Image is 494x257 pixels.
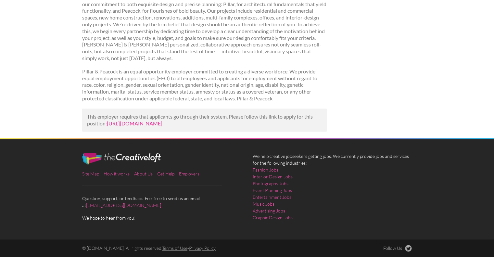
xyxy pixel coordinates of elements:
[253,214,293,221] a: Graphic Design Jobs
[104,171,130,176] a: How it works
[77,245,333,251] div: © [DOMAIN_NAME]. All rights reserved. -
[253,180,288,187] a: Photography Jobs
[247,153,418,226] div: We help creative jobseekers getting jobs. We currently provide jobs and services for the followin...
[253,207,285,214] a: Advertising Jobs
[253,187,292,194] a: Event Planning Jobs
[253,194,291,200] a: Entertainment Jobs
[134,171,153,176] a: About Us
[82,153,161,164] img: The Creative Loft
[87,113,322,127] p: This employer requires that applicants go through their system. Please follow this link to apply ...
[162,245,187,251] a: Terms of Use
[82,68,327,102] p: Pillar & Peacock is an equal opportunity employer committed to creating a diverse workforce. We p...
[189,245,216,251] a: Privacy Policy
[82,171,99,176] a: Site Map
[82,214,241,221] span: We hope to hear from you!
[253,173,293,180] a: Interior Design Jobs
[253,166,278,173] a: Fashion Jobs
[86,202,161,208] a: [EMAIL_ADDRESS][DOMAIN_NAME]
[157,171,174,176] a: Get Help
[253,200,274,207] a: Music Jobs
[179,171,199,176] a: Employers
[107,120,162,126] a: [URL][DOMAIN_NAME]
[383,245,412,251] a: Follow Us
[77,153,247,221] div: Question, support, or feedback. Feel free to send us an email at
